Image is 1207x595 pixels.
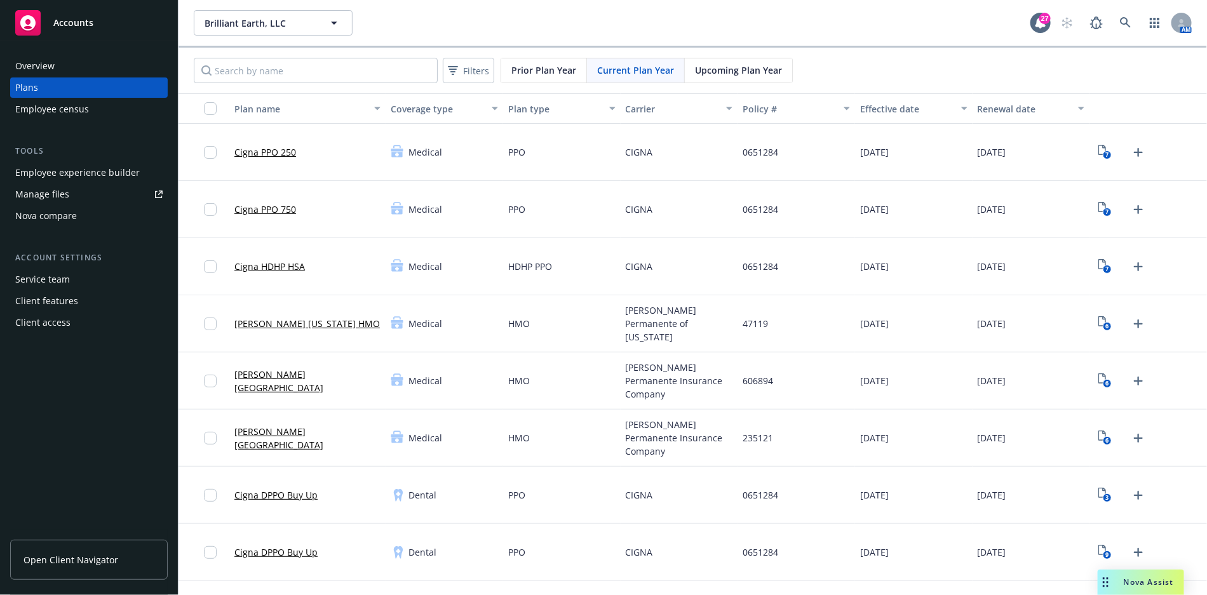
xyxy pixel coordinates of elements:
[391,102,484,116] div: Coverage type
[860,317,889,330] span: [DATE]
[1105,551,1109,559] text: 9
[10,184,168,204] a: Manage files
[597,64,674,77] span: Current Plan Year
[1084,10,1109,36] a: Report a Bug
[1128,199,1149,220] a: Upload Plan Documents
[743,145,778,159] span: 0651284
[1113,10,1138,36] a: Search
[1128,485,1149,505] a: Upload Plan Documents
[978,431,1006,445] span: [DATE]
[743,488,778,502] span: 0651284
[860,545,889,559] span: [DATE]
[1105,380,1109,388] text: 6
[621,93,738,124] button: Carrier
[978,374,1006,387] span: [DATE]
[626,418,733,458] span: [PERSON_NAME] Permanente Insurance Company
[204,489,217,502] input: Toggle Row Selected
[15,184,69,204] div: Manage files
[508,260,552,273] span: HDHP PPO
[1128,542,1149,563] a: Upload Plan Documents
[10,291,168,311] a: Client features
[24,553,118,566] span: Open Client Navigator
[408,260,442,273] span: Medical
[10,56,168,76] a: Overview
[1095,142,1115,163] a: View Plan Documents
[443,58,494,83] button: Filters
[1105,265,1109,274] text: 7
[860,431,889,445] span: [DATE]
[234,488,318,502] a: Cigna DPPO Buy Up
[508,317,530,330] span: HMO
[408,374,442,387] span: Medical
[10,163,168,183] a: Employee experience builder
[978,145,1006,159] span: [DATE]
[626,361,733,401] span: [PERSON_NAME] Permanente Insurance Company
[408,488,436,502] span: Dental
[860,374,889,387] span: [DATE]
[15,99,89,119] div: Employee census
[626,488,653,502] span: CIGNA
[860,102,954,116] div: Effective date
[508,545,525,559] span: PPO
[234,317,380,330] a: [PERSON_NAME] [US_STATE] HMO
[15,56,55,76] div: Overview
[978,488,1006,502] span: [DATE]
[15,291,78,311] div: Client features
[15,312,71,333] div: Client access
[408,545,436,559] span: Dental
[1098,570,1114,595] div: Drag to move
[204,146,217,159] input: Toggle Row Selected
[1105,323,1109,331] text: 6
[234,368,381,394] a: [PERSON_NAME] [GEOGRAPHIC_DATA]
[1128,314,1149,334] a: Upload Plan Documents
[234,145,296,159] a: Cigna PPO 250
[626,203,653,216] span: CIGNA
[626,102,719,116] div: Carrier
[1105,151,1109,159] text: 7
[15,77,38,98] div: Plans
[1095,485,1115,505] a: View Plan Documents
[15,163,140,183] div: Employee experience builder
[860,488,889,502] span: [DATE]
[10,5,168,41] a: Accounts
[204,318,217,330] input: Toggle Row Selected
[408,203,442,216] span: Medical
[408,317,442,330] span: Medical
[743,431,773,445] span: 235121
[743,317,768,330] span: 47119
[205,17,314,30] span: Brilliant Earth, LLC
[1098,570,1184,595] button: Nova Assist
[234,102,367,116] div: Plan name
[10,312,168,333] a: Client access
[1128,257,1149,277] a: Upload Plan Documents
[978,260,1006,273] span: [DATE]
[508,203,525,216] span: PPO
[10,251,168,264] div: Account settings
[10,77,168,98] a: Plans
[695,64,782,77] span: Upcoming Plan Year
[386,93,503,124] button: Coverage type
[1128,142,1149,163] a: Upload Plan Documents
[508,102,602,116] div: Plan type
[204,546,217,559] input: Toggle Row Selected
[1128,428,1149,448] a: Upload Plan Documents
[508,488,525,502] span: PPO
[503,93,621,124] button: Plan type
[1039,13,1051,24] div: 27
[743,203,778,216] span: 0651284
[855,93,973,124] button: Effective date
[234,425,381,451] a: [PERSON_NAME] [GEOGRAPHIC_DATA]
[15,269,70,290] div: Service team
[408,431,442,445] span: Medical
[978,102,1071,116] div: Renewal date
[1055,10,1080,36] a: Start snowing
[978,317,1006,330] span: [DATE]
[408,145,442,159] span: Medical
[204,375,217,387] input: Toggle Row Selected
[626,545,653,559] span: CIGNA
[1128,371,1149,391] a: Upload Plan Documents
[743,545,778,559] span: 0651284
[463,64,489,77] span: Filters
[860,260,889,273] span: [DATE]
[1095,428,1115,448] a: View Plan Documents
